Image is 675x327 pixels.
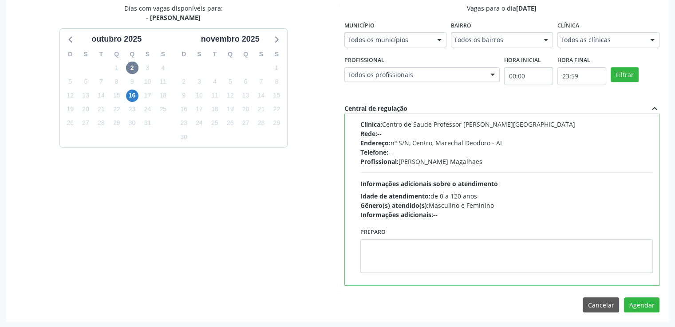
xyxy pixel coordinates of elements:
[140,47,155,61] div: S
[557,19,579,33] label: Clínica
[583,297,619,312] button: Cancelar
[347,70,482,79] span: Todos os profissionais
[360,192,430,200] span: Idade de atendimento:
[650,104,659,113] i: expand_less
[360,179,498,188] span: Informações adicionais sobre o atendimento
[141,62,154,74] span: sexta-feira, 3 de outubro de 2025
[178,103,190,116] span: domingo, 16 de novembro de 2025
[344,4,660,13] div: Vagas para o dia
[207,47,222,61] div: T
[111,103,123,116] span: quarta-feira, 22 de outubro de 2025
[193,117,205,129] span: segunda-feira, 24 de novembro de 2025
[178,90,190,102] span: domingo, 9 de novembro de 2025
[157,75,169,88] span: sábado, 11 de outubro de 2025
[270,117,283,129] span: sábado, 29 de novembro de 2025
[557,67,606,85] input: Selecione o horário
[197,33,263,45] div: novembro 2025
[347,35,428,44] span: Todos os municípios
[624,297,659,312] button: Agendar
[270,90,283,102] span: sábado, 15 de novembro de 2025
[360,157,399,166] span: Profissional:
[561,35,641,44] span: Todos as clínicas
[79,117,92,129] span: segunda-feira, 27 de outubro de 2025
[360,129,377,138] span: Rede:
[224,90,237,102] span: quarta-feira, 12 de novembro de 2025
[360,139,391,147] span: Endereço:
[269,47,284,61] div: S
[255,90,267,102] span: sexta-feira, 14 de novembro de 2025
[178,75,190,88] span: domingo, 2 de novembro de 2025
[63,47,78,61] div: D
[157,90,169,102] span: sábado, 18 de outubro de 2025
[360,201,429,210] span: Gênero(s) atendido(s):
[360,138,653,148] div: nº S/N, Centro, Marechal Deodoro - AL
[557,54,590,67] label: Hora final
[360,226,386,239] label: Preparo
[360,210,433,219] span: Informações adicionais:
[360,148,388,156] span: Telefone:
[155,47,171,61] div: S
[360,157,653,166] div: [PERSON_NAME] Magalhaes
[209,90,221,102] span: terça-feira, 11 de novembro de 2025
[95,90,107,102] span: terça-feira, 14 de outubro de 2025
[360,191,653,201] div: de 0 a 120 anos
[224,117,237,129] span: quarta-feira, 26 de novembro de 2025
[360,120,382,128] span: Clínica:
[360,148,653,157] div: --
[611,67,639,82] button: Filtrar
[141,75,154,88] span: sexta-feira, 10 de outubro de 2025
[504,67,553,85] input: Selecione o horário
[504,54,541,67] label: Hora inicial
[178,131,190,143] span: domingo, 30 de novembro de 2025
[157,103,169,116] span: sábado, 25 de outubro de 2025
[157,62,169,74] span: sábado, 4 de outubro de 2025
[126,62,138,74] span: quinta-feira, 2 de outubro de 2025
[95,103,107,116] span: terça-feira, 21 de outubro de 2025
[111,62,123,74] span: quarta-feira, 1 de outubro de 2025
[224,103,237,116] span: quarta-feira, 19 de novembro de 2025
[240,75,252,88] span: quinta-feira, 6 de novembro de 2025
[224,75,237,88] span: quarta-feira, 5 de novembro de 2025
[64,90,76,102] span: domingo, 12 de outubro de 2025
[141,103,154,116] span: sexta-feira, 24 de outubro de 2025
[360,120,653,129] div: Centro de Saude Professor [PERSON_NAME][GEOGRAPHIC_DATA]
[124,13,223,22] div: - [PERSON_NAME]
[360,210,653,219] div: --
[270,75,283,88] span: sábado, 8 de novembro de 2025
[209,75,221,88] span: terça-feira, 4 de novembro de 2025
[95,117,107,129] span: terça-feira, 28 de outubro de 2025
[253,47,269,61] div: S
[193,75,205,88] span: segunda-feira, 3 de novembro de 2025
[126,103,138,116] span: quinta-feira, 23 de outubro de 2025
[192,47,207,61] div: S
[209,103,221,116] span: terça-feira, 18 de novembro de 2025
[255,117,267,129] span: sexta-feira, 28 de novembro de 2025
[451,19,471,33] label: Bairro
[64,75,76,88] span: domingo, 5 de outubro de 2025
[360,129,653,138] div: --
[111,117,123,129] span: quarta-feira, 29 de outubro de 2025
[109,47,124,61] div: Q
[141,90,154,102] span: sexta-feira, 17 de outubro de 2025
[193,103,205,116] span: segunda-feira, 17 de novembro de 2025
[111,90,123,102] span: quarta-feira, 15 de outubro de 2025
[344,19,375,33] label: Município
[124,4,223,22] div: Dias com vagas disponíveis para:
[79,75,92,88] span: segunda-feira, 6 de outubro de 2025
[255,103,267,116] span: sexta-feira, 21 de novembro de 2025
[126,75,138,88] span: quinta-feira, 9 de outubro de 2025
[344,104,407,113] div: Central de regulação
[176,47,192,61] div: D
[141,117,154,129] span: sexta-feira, 31 de outubro de 2025
[88,33,145,45] div: outubro 2025
[95,75,107,88] span: terça-feira, 7 de outubro de 2025
[222,47,238,61] div: Q
[93,47,109,61] div: T
[270,103,283,116] span: sábado, 22 de novembro de 2025
[240,103,252,116] span: quinta-feira, 20 de novembro de 2025
[178,117,190,129] span: domingo, 23 de novembro de 2025
[64,117,76,129] span: domingo, 26 de outubro de 2025
[255,75,267,88] span: sexta-feira, 7 de novembro de 2025
[209,117,221,129] span: terça-feira, 25 de novembro de 2025
[124,47,140,61] div: Q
